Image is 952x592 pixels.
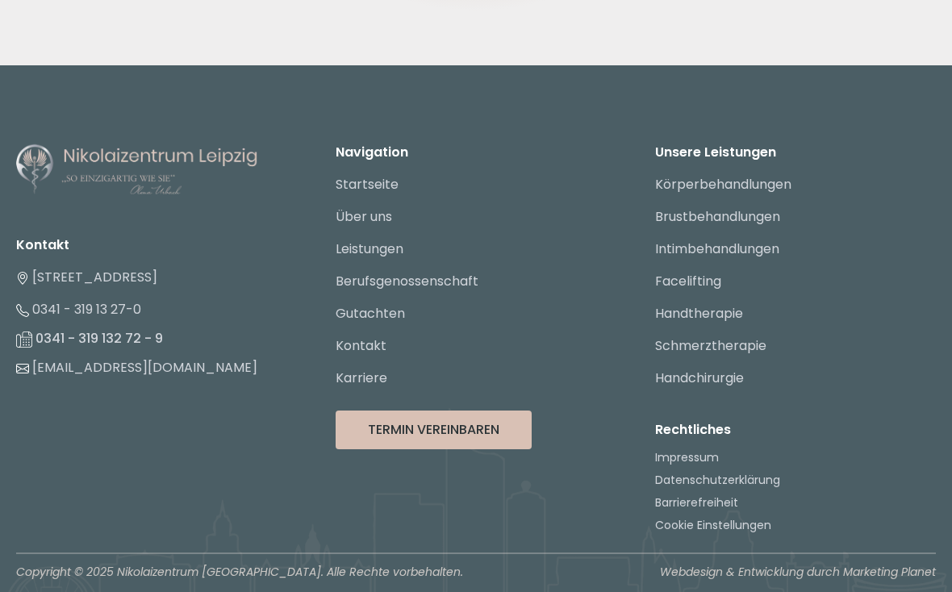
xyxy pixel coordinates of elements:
a: Berufsgenossenschaft [336,272,478,290]
p: Rechtliches [655,420,936,440]
a: Webdesign & Entwicklung durch Marketing Planet [660,564,936,586]
a: Leistungen [336,240,403,258]
li: Kontakt [16,236,297,255]
button: Cookie Einstellungen [655,517,771,533]
a: 0341 - 319 13 27-0 [16,300,141,319]
p: Unsere Leistungen [655,143,936,162]
a: Brustbehandlungen [655,207,780,226]
a: Impressum [655,449,719,465]
a: Intimbehandlungen [655,240,779,258]
a: [STREET_ADDRESS] [16,268,157,286]
a: Datenschutzerklärung [655,472,780,488]
a: Schmerztherapie [655,336,766,355]
a: Handtherapie [655,304,743,323]
a: Startseite [336,175,399,194]
p: Copyright © 2025 Nikolaizentrum [GEOGRAPHIC_DATA]. Alle Rechte vorbehalten. [16,564,463,580]
a: Körperbehandlungen [655,175,791,194]
img: Nikolaizentrum Leipzig - Logo [16,143,258,198]
a: Handchirurgie [655,369,744,387]
a: [EMAIL_ADDRESS][DOMAIN_NAME] [16,358,257,377]
button: Termin Vereinbaren [336,411,532,449]
a: 0341 - 319 132 72 - 9 [35,329,163,348]
a: Barrierefreiheit [655,494,738,511]
a: Über uns [336,207,392,226]
a: Gutachten [336,304,405,323]
a: Facelifting [655,272,721,290]
a: Karriere [336,369,387,387]
p: Navigation [336,143,616,162]
a: Kontakt [336,336,386,355]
